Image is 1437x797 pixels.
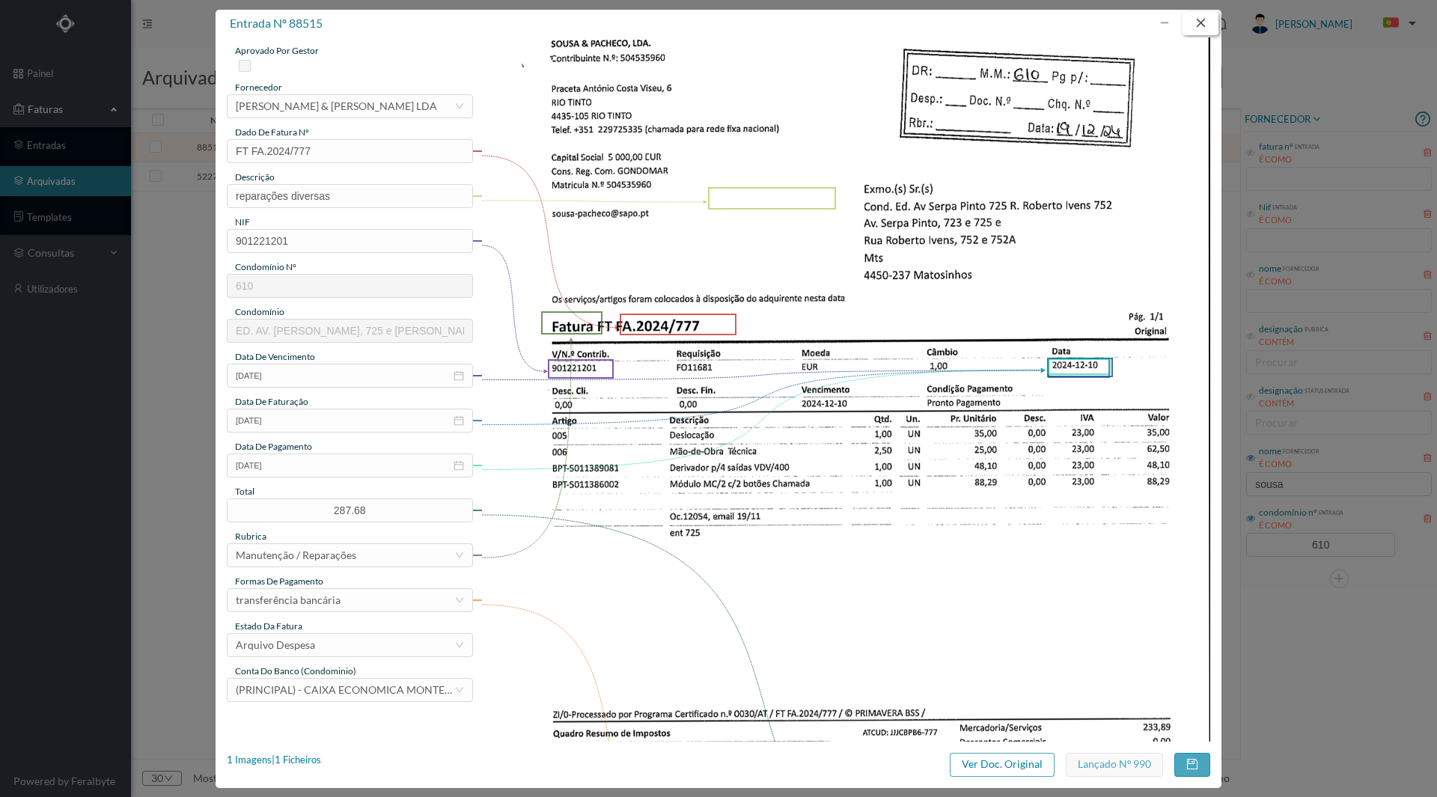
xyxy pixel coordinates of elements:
[236,589,341,611] div: transferência bancária
[235,261,296,272] span: condomínio nº
[236,683,584,696] span: (PRINCIPAL) - CAIXA ECONOMICA MONTEPIO GERAL ([FINANCIAL_ID])
[236,544,356,567] div: Manutenção / Reparações
[455,685,464,694] i: icon: down
[455,551,464,560] i: icon: down
[236,95,437,117] div: SOUSA & PACHECO LDA
[235,575,323,587] span: Formas de Pagamento
[235,441,312,452] span: data de pagamento
[235,171,275,183] span: descrição
[454,415,464,426] i: icon: calendar
[455,596,464,605] i: icon: down
[227,753,321,768] div: 1 Imagens | 1 Ficheiros
[1066,753,1163,777] button: Lançado nº 990
[235,665,356,677] span: conta do banco (condominio)
[235,45,319,56] span: aprovado por gestor
[230,16,323,30] span: entrada nº 88515
[235,351,315,362] span: data de vencimento
[1371,12,1422,36] button: PT
[454,370,464,381] i: icon: calendar
[454,460,464,471] i: icon: calendar
[235,306,284,317] span: condomínio
[235,82,282,93] span: fornecedor
[235,216,250,228] span: NIF
[455,641,464,650] i: icon: down
[236,634,315,656] div: Arquivo Despesa
[950,753,1055,777] button: Ver Doc. Original
[235,486,254,497] span: total
[235,126,309,138] span: dado de fatura nº
[235,620,302,632] span: estado da fatura
[235,531,266,542] span: rubrica
[455,102,464,111] i: icon: down
[235,396,308,407] span: data de faturação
